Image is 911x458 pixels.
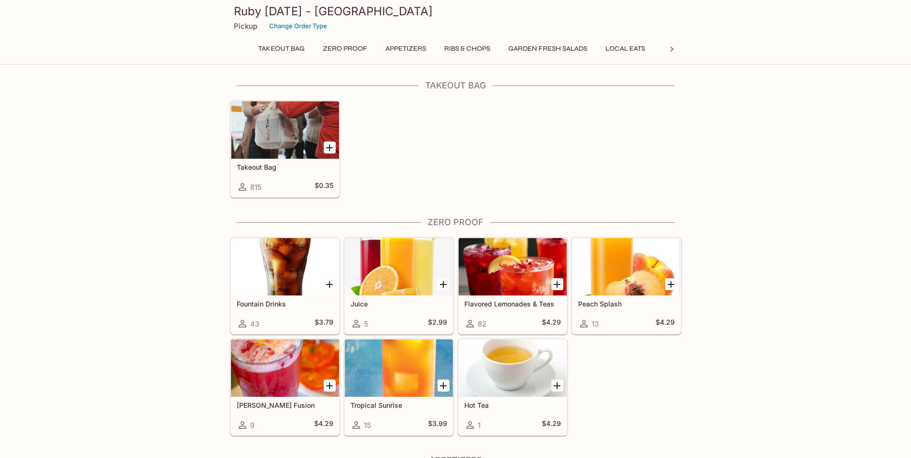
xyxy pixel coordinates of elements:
[428,318,447,329] h5: $2.99
[364,421,371,430] span: 15
[600,42,650,55] button: Local Eats
[230,339,340,436] a: [PERSON_NAME] Fusion9$4.29
[503,42,593,55] button: Garden Fresh Salads
[237,300,333,308] h5: Fountain Drinks
[231,339,339,397] div: Berry Fusion
[658,42,701,55] button: Chicken
[542,419,561,431] h5: $4.29
[478,319,486,328] span: 82
[230,101,340,197] a: Takeout Bag815$0.35
[230,217,681,228] h4: Zero Proof
[364,319,368,328] span: 5
[253,42,310,55] button: Takeout Bag
[656,318,675,329] h5: $4.29
[592,319,599,328] span: 13
[572,238,681,334] a: Peach Splash13$4.29
[439,42,495,55] button: Ribs & Chops
[237,401,333,409] h5: [PERSON_NAME] Fusion
[458,339,567,436] a: Hot Tea1$4.29
[478,421,481,430] span: 1
[324,380,336,392] button: Add Berry Fusion
[250,183,262,192] span: 815
[351,401,447,409] h5: Tropical Sunrise
[314,419,333,431] h5: $4.29
[234,22,257,31] p: Pickup
[351,300,447,308] h5: Juice
[234,4,678,19] h3: Ruby [DATE] - [GEOGRAPHIC_DATA]
[345,339,453,397] div: Tropical Sunrise
[231,238,339,295] div: Fountain Drinks
[459,339,567,397] div: Hot Tea
[315,318,333,329] h5: $3.79
[458,238,567,334] a: Flavored Lemonades & Teas82$4.29
[459,238,567,295] div: Flavored Lemonades & Teas
[665,278,677,290] button: Add Peach Splash
[250,421,254,430] span: 9
[315,181,333,193] h5: $0.35
[578,300,675,308] h5: Peach Splash
[551,278,563,290] button: Add Flavored Lemonades & Teas
[428,419,447,431] h5: $3.99
[464,300,561,308] h5: Flavored Lemonades & Teas
[324,278,336,290] button: Add Fountain Drinks
[237,163,333,171] h5: Takeout Bag
[230,80,681,91] h4: Takeout Bag
[438,380,450,392] button: Add Tropical Sunrise
[250,319,259,328] span: 43
[324,142,336,153] button: Add Takeout Bag
[230,238,340,334] a: Fountain Drinks43$3.79
[344,339,453,436] a: Tropical Sunrise15$3.99
[438,278,450,290] button: Add Juice
[542,318,561,329] h5: $4.29
[265,19,331,33] button: Change Order Type
[380,42,431,55] button: Appetizers
[344,238,453,334] a: Juice5$2.99
[318,42,373,55] button: Zero Proof
[231,101,339,159] div: Takeout Bag
[572,238,681,295] div: Peach Splash
[464,401,561,409] h5: Hot Tea
[551,380,563,392] button: Add Hot Tea
[345,238,453,295] div: Juice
